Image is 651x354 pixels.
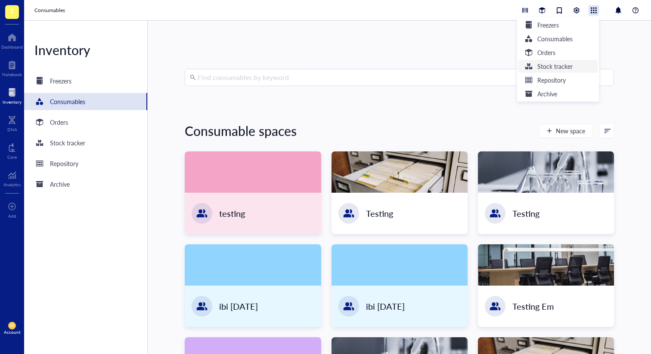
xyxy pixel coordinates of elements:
[2,72,22,77] div: Notebook
[7,127,17,132] div: DNA
[50,159,78,168] div: Repository
[512,300,554,312] div: Testing Em
[524,20,592,30] a: Freezers
[7,141,17,160] a: Core
[24,41,147,58] div: Inventory
[24,114,147,131] a: Orders
[556,127,585,134] span: New space
[50,179,70,189] div: Archive
[366,207,393,219] div: Testing
[10,6,14,16] span: T
[10,323,14,328] span: EB
[24,155,147,172] a: Repository
[7,154,17,160] div: Core
[539,124,592,138] button: New space
[8,213,16,219] div: Add
[3,168,21,187] a: Analytics
[524,47,592,58] a: Orders
[24,93,147,110] a: Consumables
[3,182,21,187] div: Analytics
[524,34,592,44] a: Consumables
[34,6,67,15] a: Consumables
[366,300,405,312] div: ibi [DATE]
[219,207,245,219] div: testing
[3,99,22,105] div: Inventory
[524,75,592,85] a: Repository
[50,76,71,86] div: Freezers
[524,61,592,71] a: Stock tracker
[50,97,85,106] div: Consumables
[219,300,258,312] div: ibi [DATE]
[24,134,147,151] a: Stock tracker
[24,72,147,89] a: Freezers
[1,31,23,49] a: Dashboard
[524,89,592,99] a: Archive
[7,113,17,132] a: DNA
[50,117,68,127] div: Orders
[1,44,23,49] div: Dashboard
[24,175,147,193] a: Archive
[4,329,21,335] div: Account
[512,207,539,219] div: Testing
[185,122,297,139] div: Consumable spaces
[2,58,22,77] a: Notebook
[3,86,22,105] a: Inventory
[50,138,85,148] div: Stock tracker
